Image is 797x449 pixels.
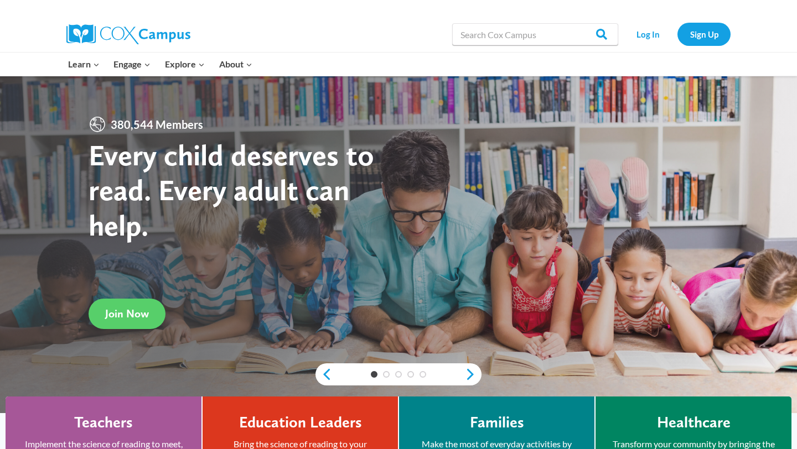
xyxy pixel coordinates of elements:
a: 2 [383,371,390,378]
a: next [465,368,482,381]
a: 5 [420,371,426,378]
a: 3 [395,371,402,378]
span: Explore [165,57,205,71]
span: 380,544 Members [106,116,208,133]
a: Sign Up [677,23,731,45]
span: Join Now [105,307,149,320]
a: 1 [371,371,377,378]
a: Join Now [89,299,165,329]
strong: Every child deserves to read. Every adult can help. [89,137,374,243]
span: Learn [68,57,100,71]
span: About [219,57,252,71]
span: Engage [113,57,151,71]
a: previous [315,368,332,381]
nav: Secondary Navigation [624,23,731,45]
a: 4 [407,371,414,378]
h4: Education Leaders [239,413,362,432]
div: content slider buttons [315,363,482,385]
h4: Healthcare [657,413,731,432]
img: Cox Campus [66,24,190,44]
h4: Teachers [74,413,133,432]
nav: Primary Navigation [61,53,259,76]
h4: Families [470,413,524,432]
input: Search Cox Campus [452,23,618,45]
a: Log In [624,23,672,45]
